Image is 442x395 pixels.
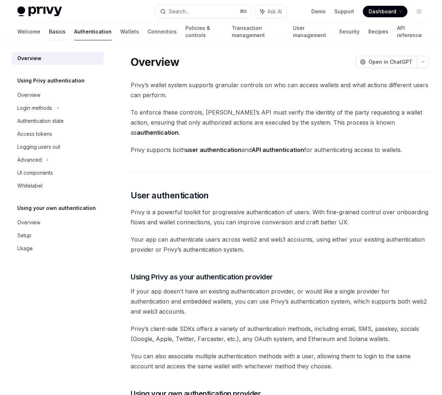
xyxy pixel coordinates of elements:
h1: Overview [131,55,179,68]
div: Login methods [17,104,52,112]
a: Overview [12,89,104,102]
a: Overview [12,52,104,65]
a: Dashboard [363,6,407,17]
a: Support [334,8,354,15]
span: Dashboard [369,8,396,15]
span: Privy’s client-side SDKs offers a variety of authentication methods, including email, SMS, passke... [131,324,429,344]
div: Whitelabel [17,181,42,190]
a: Overview [12,216,104,229]
button: Toggle dark mode [413,6,425,17]
a: Connectors [148,23,177,40]
a: Policies & controls [185,23,223,40]
div: Overview [17,91,40,99]
span: Ask AI [267,8,282,15]
span: Privy supports both and for authenticating access to wallets. [131,145,429,155]
a: Basics [49,23,66,40]
a: UI components [12,166,104,179]
span: You can also associate multiple authentication methods with a user, allowing them to login to the... [131,351,429,371]
a: Access tokens [12,127,104,140]
div: Overview [17,54,41,63]
a: Setup [12,229,104,242]
a: API reference [397,23,425,40]
a: Transaction management [232,23,284,40]
div: Access tokens [17,130,52,138]
span: Privy’s wallet system supports granular controls on who can access wallets and what actions diffe... [131,80,429,100]
div: Authentication state [17,117,64,125]
a: Authentication [74,23,112,40]
div: Usage [17,244,33,253]
span: Privy is a powerful toolkit for progressive authentication of users. With fine-grained control ov... [131,207,429,227]
a: Demo [311,8,326,15]
a: Logging users out [12,140,104,153]
h5: Using your own authentication [17,204,96,212]
span: ⌘ K [240,9,247,14]
button: Open in ChatGPT [355,56,417,68]
a: Recipes [368,23,388,40]
button: Search...⌘K [155,5,252,18]
button: Ask AI [255,5,287,18]
a: Wallets [120,23,139,40]
img: light logo [17,6,62,17]
span: Open in ChatGPT [369,58,412,66]
span: Your app can authenticate users across web2 and web3 accounts, using either your existing authent... [131,234,429,255]
strong: user authentication [185,146,242,153]
a: User management [293,23,330,40]
a: Welcome [17,23,40,40]
span: To enforce these controls, [PERSON_NAME]’s API must verify the identity of the party requesting a... [131,107,429,138]
a: Usage [12,242,104,255]
div: Overview [17,218,40,227]
a: Authentication state [12,115,104,127]
div: Advanced [17,156,42,164]
strong: API authentication [252,146,304,153]
span: If your app doesn’t have an existing authentication provider, or would like a single provider for... [131,286,429,317]
span: Using Privy as your authentication provider [131,272,273,282]
div: Search... [169,7,189,16]
h5: Using Privy authentication [17,76,85,85]
div: UI components [17,169,53,177]
span: User authentication [131,190,209,201]
div: Logging users out [17,143,60,151]
strong: authentication [137,129,179,136]
a: Whitelabel [12,179,104,192]
div: Setup [17,231,31,240]
a: Security [339,23,360,40]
